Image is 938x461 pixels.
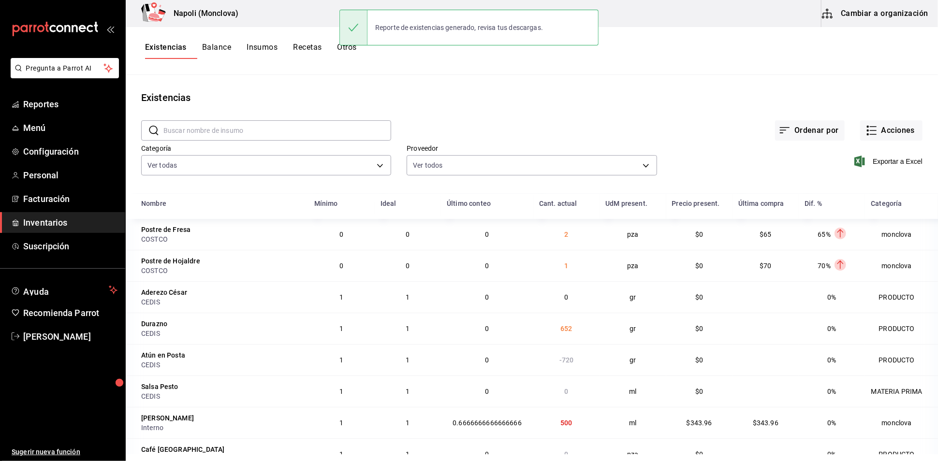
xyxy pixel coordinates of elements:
span: Ayuda [23,284,105,296]
span: Ver todas [147,160,177,170]
label: Categoría [141,145,391,152]
div: Existencias [141,90,191,105]
span: 500 [560,419,572,427]
h3: Napoli (Monclova) [166,8,238,19]
span: [PERSON_NAME] [23,330,117,343]
span: 1 [339,450,343,458]
div: Aderezo César [141,288,187,297]
span: Ver todos [413,160,442,170]
span: 1 [565,262,569,270]
td: monclova [865,219,938,250]
span: 0% [828,293,836,301]
input: Buscar nombre de insumo [163,121,391,140]
span: $0 [695,230,703,238]
span: $0 [695,450,703,458]
div: Café [GEOGRAPHIC_DATA] [141,445,224,454]
span: Personal [23,169,117,182]
span: 2 [565,230,569,238]
div: CEDIS [141,297,303,307]
td: gr [600,313,666,344]
td: gr [600,344,666,375]
span: 0 [406,262,410,270]
td: pza [600,250,666,281]
span: 1 [406,325,410,332]
span: 0% [828,419,836,427]
button: Acciones [860,120,923,141]
span: 70% [818,262,831,270]
span: Pregunta a Parrot AI [26,63,104,73]
div: Dif. % [805,200,822,207]
div: Atún en Posta [141,350,185,360]
div: Nombre [141,200,166,207]
span: $65 [760,230,771,238]
span: 0 [485,230,489,238]
div: Categoría [871,200,902,207]
td: pza [600,219,666,250]
span: 1 [406,419,410,427]
div: COSTCO [141,234,303,244]
div: Ideal [381,200,396,207]
span: 65% [818,230,831,238]
span: 1 [406,450,410,458]
span: 1 [339,293,343,301]
td: PRODUCTO [865,313,938,344]
div: CEDIS [141,360,303,370]
span: 0 [485,262,489,270]
span: $0 [695,356,703,364]
button: Exportar a Excel [856,156,923,167]
span: $0 [695,262,703,270]
div: Postre de Hojaldre [141,256,200,266]
div: Mínimo [314,200,338,207]
div: Última compra [738,200,784,207]
span: 1 [339,356,343,364]
button: open_drawer_menu [106,25,114,33]
span: 0 [485,450,489,458]
label: Proveedor [407,145,657,152]
span: $0 [695,388,703,395]
span: 0 [485,388,489,395]
span: Inventarios [23,216,117,229]
span: 0 [406,230,410,238]
span: 0 [565,293,569,301]
td: ml [600,407,666,438]
td: monclova [865,250,938,281]
div: Precio present. [672,200,720,207]
span: 0 [339,262,343,270]
span: 0% [828,325,836,332]
button: Pregunta a Parrot AI [11,58,119,78]
span: 0% [828,356,836,364]
div: Salsa Pesto [141,382,178,391]
div: Postre de Fresa [141,225,191,234]
span: 0 [565,450,569,458]
span: Sugerir nueva función [12,447,117,457]
span: 1 [406,293,410,301]
button: Existencias [145,43,187,59]
span: 1 [339,325,343,332]
span: Suscripción [23,240,117,253]
span: 0 [485,325,489,332]
button: Otros [337,43,357,59]
div: UdM present. [605,200,647,207]
div: CEDIS [141,391,303,401]
span: 0 [485,293,489,301]
span: $0 [695,293,703,301]
span: 1 [339,419,343,427]
span: 0 [485,356,489,364]
span: Configuración [23,145,117,158]
button: Balance [202,43,231,59]
div: Cant. actual [539,200,577,207]
button: Recetas [293,43,322,59]
span: 0 [339,230,343,238]
td: ml [600,375,666,407]
span: 0 [565,388,569,395]
button: Insumos [247,43,278,59]
td: PRODUCTO [865,344,938,375]
span: 1 [406,356,410,364]
span: 0.6666666666666666 [453,419,522,427]
span: 1 [339,388,343,395]
span: 1 [406,388,410,395]
button: Ordenar por [775,120,845,141]
span: $70 [760,262,771,270]
td: PRODUCTO [865,281,938,313]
